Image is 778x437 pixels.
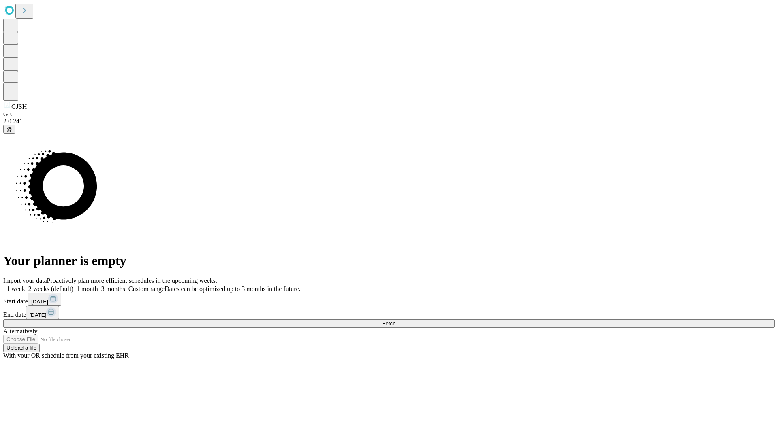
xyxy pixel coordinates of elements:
button: Fetch [3,319,775,328]
h1: Your planner is empty [3,253,775,268]
span: 2 weeks (default) [28,285,73,292]
span: 1 week [6,285,25,292]
div: 2.0.241 [3,118,775,125]
span: Dates can be optimized up to 3 months in the future. [165,285,300,292]
span: With your OR schedule from your existing EHR [3,352,129,359]
span: Fetch [382,320,395,327]
div: End date [3,306,775,319]
button: [DATE] [26,306,59,319]
span: Custom range [128,285,165,292]
button: Upload a file [3,344,40,352]
div: Start date [3,293,775,306]
span: 1 month [77,285,98,292]
span: 3 months [101,285,125,292]
span: Import your data [3,277,47,284]
span: [DATE] [31,299,48,305]
span: @ [6,126,12,132]
div: GEI [3,110,775,118]
button: @ [3,125,15,134]
span: [DATE] [29,312,46,318]
span: Alternatively [3,328,37,335]
span: GJSH [11,103,27,110]
span: Proactively plan more efficient schedules in the upcoming weeks. [47,277,217,284]
button: [DATE] [28,293,61,306]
